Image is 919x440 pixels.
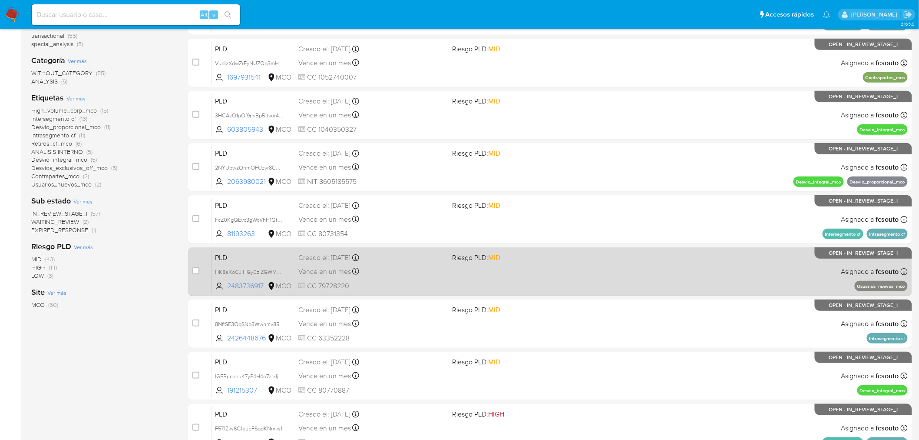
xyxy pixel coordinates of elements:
[212,10,215,19] span: s
[823,11,830,18] a: Notificaciones
[766,10,814,19] span: Accesos rápidos
[32,9,240,20] input: Buscar usuario o caso...
[901,20,915,27] span: 3.163.0
[851,10,900,19] p: felipe.cayon@mercadolibre.com
[201,10,208,19] span: Alt
[903,10,912,19] a: Salir
[219,9,237,21] button: search-icon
